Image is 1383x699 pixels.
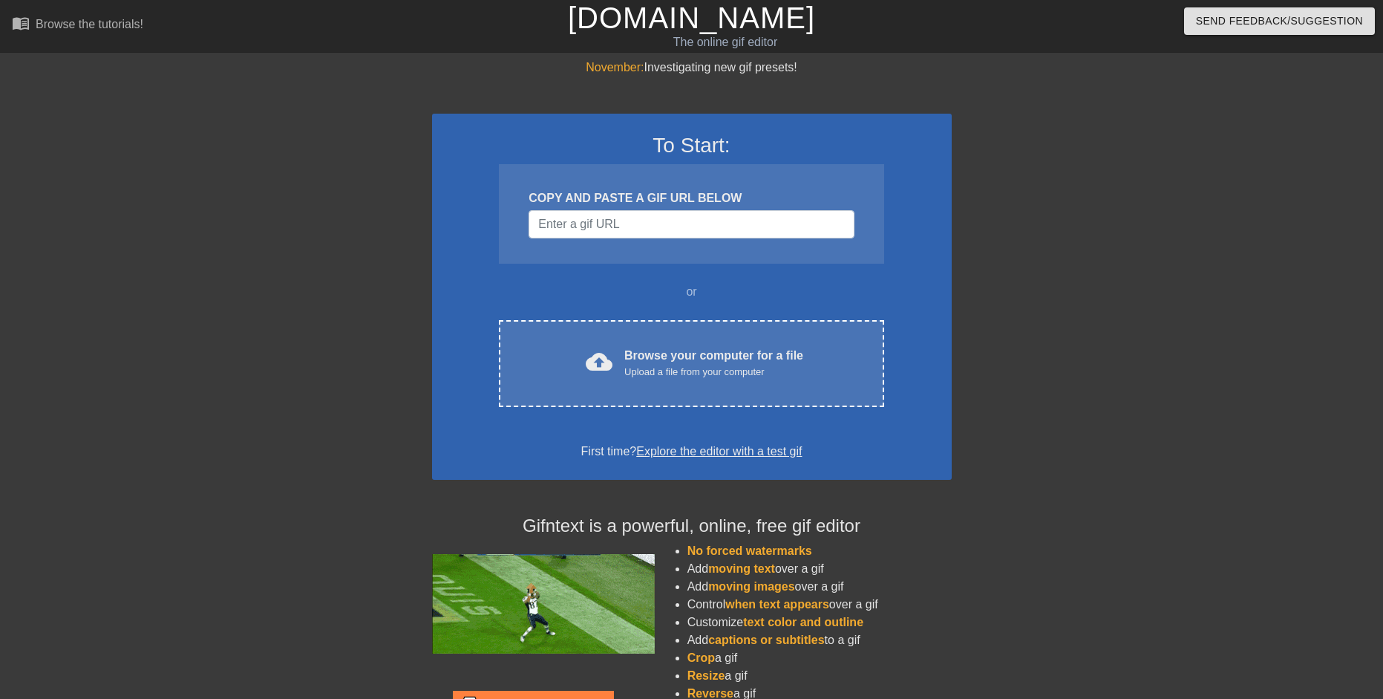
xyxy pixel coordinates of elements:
[636,445,802,458] a: Explore the editor with a test gif
[586,61,644,74] span: November:
[1184,7,1375,35] button: Send Feedback/Suggestion
[687,631,952,649] li: Add to a gif
[432,516,952,537] h4: Gifntext is a powerful, online, free gif editor
[568,1,815,34] a: [DOMAIN_NAME]
[687,560,952,578] li: Add over a gif
[708,634,824,646] span: captions or subtitles
[471,283,913,301] div: or
[725,598,829,611] span: when text appears
[687,578,952,596] li: Add over a gif
[36,18,143,30] div: Browse the tutorials!
[708,580,794,593] span: moving images
[432,59,952,77] div: Investigating new gif presets!
[529,189,854,207] div: COPY AND PASTE A GIF URL BELOW
[687,649,952,667] li: a gif
[687,544,812,557] span: No forced watermarks
[586,348,612,375] span: cloud_upload
[468,33,982,51] div: The online gif editor
[529,210,854,238] input: Username
[12,14,30,32] span: menu_book
[708,562,775,575] span: moving text
[451,133,932,158] h3: To Start:
[687,614,952,631] li: Customize
[687,596,952,614] li: Control over a gif
[687,669,725,682] span: Resize
[687,651,715,664] span: Crop
[624,365,803,380] div: Upload a file from your computer
[432,554,655,654] img: football_small.gif
[1196,12,1363,30] span: Send Feedback/Suggestion
[12,14,143,37] a: Browse the tutorials!
[743,616,863,628] span: text color and outline
[624,347,803,380] div: Browse your computer for a file
[451,443,932,461] div: First time?
[687,667,952,685] li: a gif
